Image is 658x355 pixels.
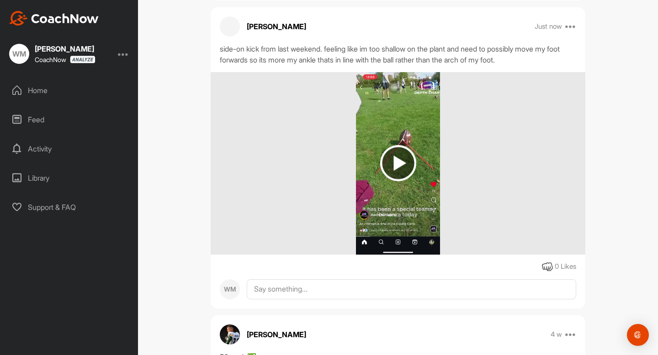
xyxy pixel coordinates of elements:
img: media [356,72,440,255]
div: side-on kick from last weekend. feeling like im too shallow on the plant and need to possibly mov... [220,43,576,65]
p: [PERSON_NAME] [247,21,306,32]
div: WM [9,44,29,64]
p: 4 w [551,330,562,339]
div: WM [220,279,240,299]
img: CoachNow analyze [70,56,96,63]
div: Library [5,167,134,189]
img: play [380,145,416,181]
img: CoachNow [9,11,99,26]
div: 0 Likes [555,261,576,272]
img: avatar [220,324,240,345]
div: Open Intercom Messenger [627,324,649,346]
p: [PERSON_NAME] [247,329,306,340]
p: Just now [535,22,562,31]
div: CoachNow [35,56,96,63]
div: [PERSON_NAME] [35,45,96,52]
div: Feed [5,108,134,131]
div: Home [5,79,134,102]
div: Support & FAQ [5,196,134,219]
div: Activity [5,137,134,160]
